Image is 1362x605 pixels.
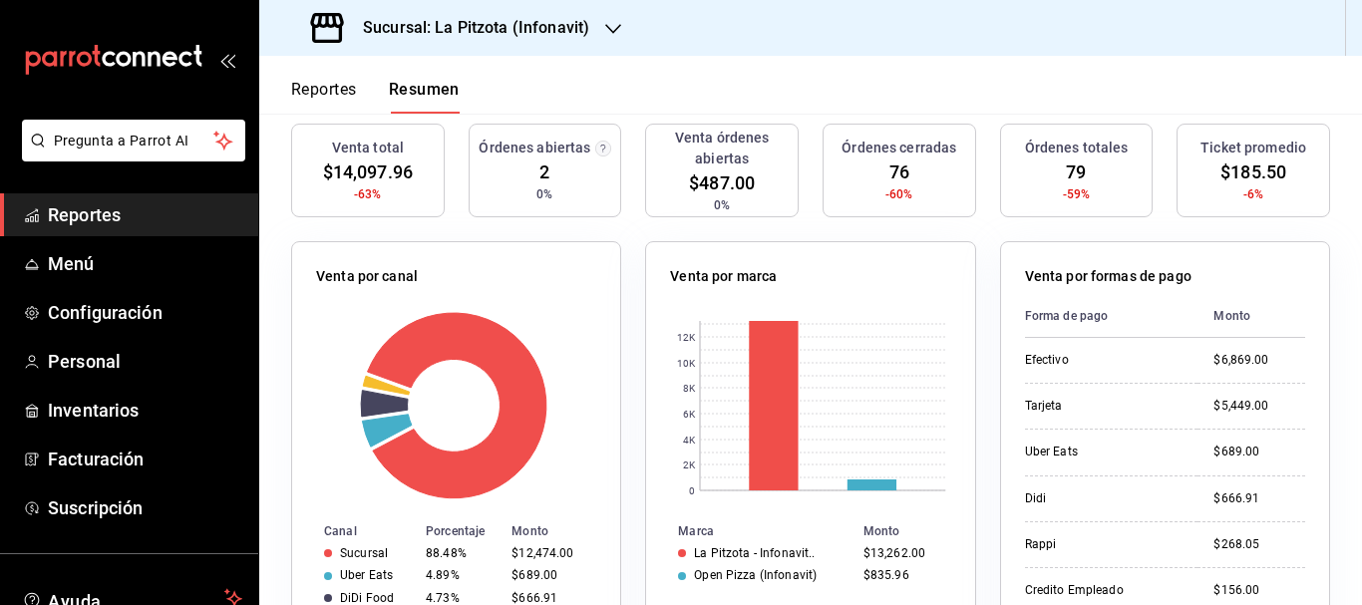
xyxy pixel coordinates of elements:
[291,80,357,114] button: Reportes
[418,520,504,542] th: Porcentaje
[1213,582,1305,599] div: $156.00
[48,446,242,472] span: Facturación
[677,358,696,369] text: 10K
[1213,490,1305,507] div: $666.91
[1025,266,1192,287] p: Venta por formas de pago
[654,128,790,169] h3: Venta órdenes abiertas
[683,435,696,446] text: 4K
[1213,536,1305,553] div: $268.05
[426,568,496,582] div: 4.89%
[48,299,242,326] span: Configuración
[354,185,382,203] span: -63%
[683,409,696,420] text: 6K
[1066,158,1086,185] span: 79
[1213,444,1305,460] div: $689.00
[332,138,404,158] h3: Venta total
[48,348,242,375] span: Personal
[1213,352,1305,369] div: $6,869.00
[855,520,975,542] th: Monto
[389,80,460,114] button: Resumen
[694,546,815,560] div: La Pitzota - Infonavit..
[48,250,242,277] span: Menú
[1025,536,1183,553] div: Rappi
[863,568,943,582] div: $835.96
[1025,352,1183,369] div: Efectivo
[694,568,817,582] div: Open Pizza (Infonavit)
[219,52,235,68] button: open_drawer_menu
[48,201,242,228] span: Reportes
[689,485,695,496] text: 0
[511,546,588,560] div: $12,474.00
[316,266,418,287] p: Venta por canal
[1025,138,1129,158] h3: Órdenes totales
[340,591,394,605] div: DiDi Food
[48,494,242,521] span: Suscripción
[863,546,943,560] div: $13,262.00
[677,332,696,343] text: 12K
[511,591,588,605] div: $666.91
[670,266,777,287] p: Venta por marca
[292,520,418,542] th: Canal
[1025,295,1198,338] th: Forma de pago
[539,158,549,185] span: 2
[340,568,393,582] div: Uber Eats
[536,185,552,203] span: 0%
[889,158,909,185] span: 76
[646,520,854,542] th: Marca
[885,185,913,203] span: -60%
[504,520,620,542] th: Monto
[48,397,242,424] span: Inventarios
[426,591,496,605] div: 4.73%
[479,138,590,158] h3: Órdenes abiertas
[1213,398,1305,415] div: $5,449.00
[511,568,588,582] div: $689.00
[689,169,755,196] span: $487.00
[1243,185,1263,203] span: -6%
[1025,582,1183,599] div: Credito Empleado
[291,80,460,114] div: navigation tabs
[340,546,388,560] div: Sucursal
[1025,490,1183,507] div: Didi
[22,120,245,161] button: Pregunta a Parrot AI
[323,158,413,185] span: $14,097.96
[842,138,956,158] h3: Órdenes cerradas
[1197,295,1305,338] th: Monto
[1220,158,1286,185] span: $185.50
[1200,138,1306,158] h3: Ticket promedio
[14,145,245,165] a: Pregunta a Parrot AI
[347,16,589,40] h3: Sucursal: La Pitzota (Infonavit)
[683,383,696,394] text: 8K
[426,546,496,560] div: 88.48%
[683,459,696,470] text: 2K
[54,131,214,151] span: Pregunta a Parrot AI
[1025,398,1183,415] div: Tarjeta
[1063,185,1091,203] span: -59%
[1025,444,1183,460] div: Uber Eats
[714,196,730,214] span: 0%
